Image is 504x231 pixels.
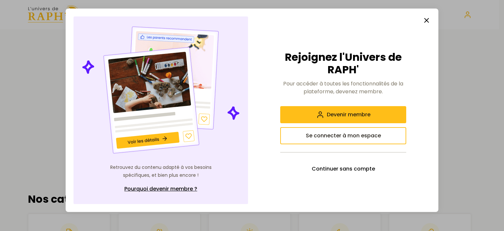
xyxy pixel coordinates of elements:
[280,127,406,144] button: Se connecter à mon espace
[124,185,197,193] span: Pourquoi devenir membre ?
[280,51,406,76] h2: Rejoignez l'Univers de RAPH'
[108,164,213,179] p: Retrouvez du contenu adapté à vos besoins spécifiques, et bien plus encore !
[280,160,406,177] button: Continuer sans compte
[312,165,375,173] span: Continuer sans compte
[280,106,406,123] button: Devenir membre
[108,182,213,196] a: Pourquoi devenir membre ?
[280,80,406,96] p: Pour accéder à toutes les fonctionnalités de la plateforme, devenez membre.
[327,111,370,119] span: Devenir membre
[306,132,381,140] span: Se connecter à mon espace
[81,24,241,156] img: Illustration de contenu personnalisé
